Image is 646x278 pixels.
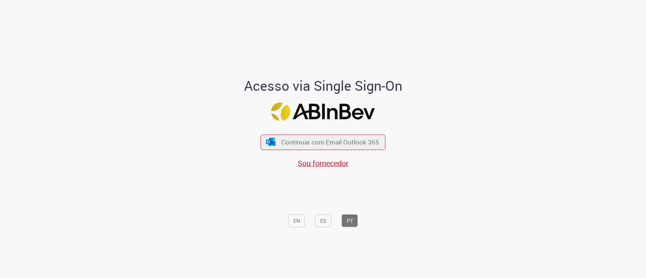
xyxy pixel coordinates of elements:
[342,214,358,227] button: PT
[315,214,332,227] button: ES
[288,214,305,227] button: EN
[265,138,276,146] img: ícone Azure/Microsoft 360
[218,78,428,93] h1: Acesso via Single Sign-On
[271,103,375,121] img: Logo ABInBev
[281,138,379,146] span: Continuar com Email Outlook 365
[261,134,386,150] button: ícone Azure/Microsoft 360 Continuar com Email Outlook 365
[298,158,349,168] a: Sou fornecedor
